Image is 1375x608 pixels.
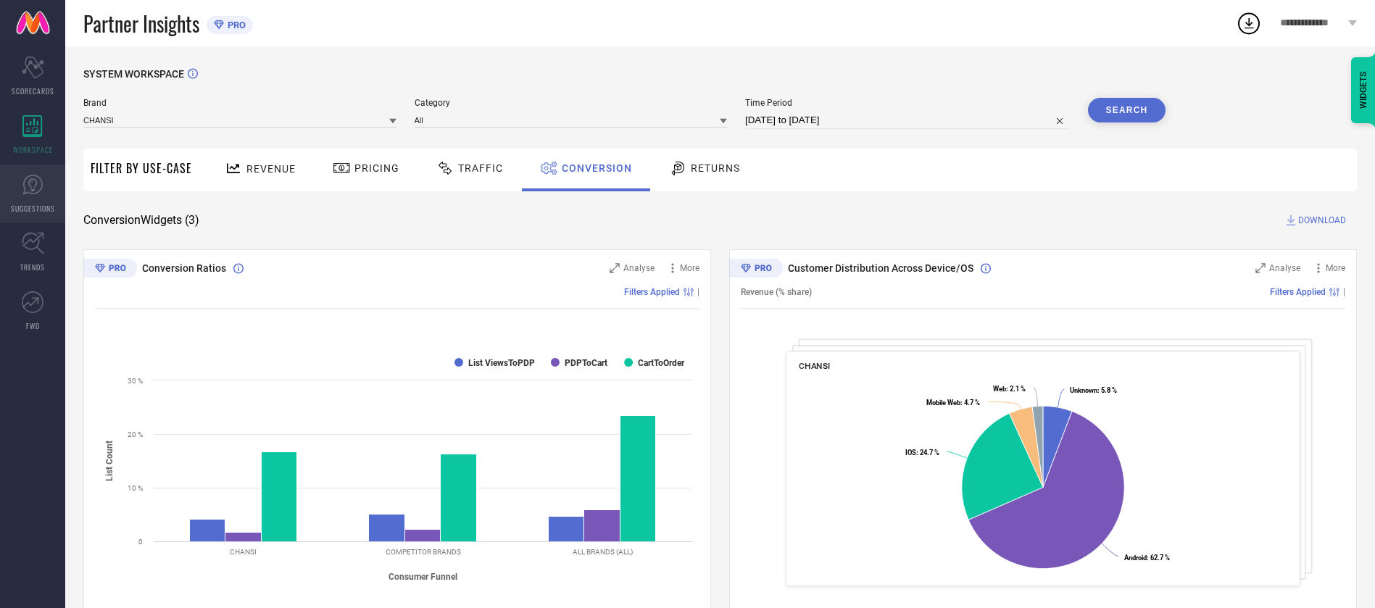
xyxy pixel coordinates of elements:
span: Revenue (% share) [741,287,812,297]
tspan: List Count [104,441,115,481]
text: : 5.8 % [1070,386,1117,394]
text: : 62.7 % [1124,554,1170,562]
tspan: IOS [905,449,916,457]
span: Filters Applied [624,287,680,297]
span: Pricing [354,162,399,174]
span: SYSTEM WORKSPACE [83,68,184,80]
text: : 4.7 % [926,399,980,407]
span: SCORECARDS [12,86,54,96]
text: 10 % [128,484,143,492]
text: ALL BRANDS (ALL) [573,548,633,556]
div: Open download list [1236,10,1262,36]
text: 30 % [128,377,143,385]
span: Filter By Use-Case [91,159,192,177]
input: Select time period [745,112,1070,129]
span: Revenue [246,163,296,175]
span: Conversion Widgets ( 3 ) [83,213,199,228]
span: DOWNLOAD [1298,213,1346,228]
button: Search [1088,98,1166,122]
span: SUGGESTIONS [11,203,55,214]
span: Partner Insights [83,9,199,38]
text: CartToOrder [638,358,685,368]
span: Filters Applied [1270,287,1326,297]
span: Analyse [623,263,655,273]
span: | [1343,287,1345,297]
svg: Zoom [610,263,620,273]
span: Traffic [458,162,503,174]
span: FWD [26,320,40,331]
text: CHANSI [230,548,257,556]
tspan: Mobile Web [926,399,960,407]
span: More [680,263,699,273]
text: List ViewsToPDP [468,358,535,368]
text: 20 % [128,430,143,438]
text: COMPETITOR BRANDS [386,548,461,556]
text: : 24.7 % [905,449,939,457]
span: CHANSI [799,361,830,371]
span: Analyse [1269,263,1300,273]
tspan: Unknown [1070,386,1097,394]
span: Time Period [745,98,1070,108]
text: 0 [138,538,143,546]
div: Premium [83,259,137,280]
span: Conversion Ratios [142,262,226,274]
span: Brand [83,98,396,108]
tspan: Consumer Funnel [389,572,457,582]
tspan: Android [1124,554,1147,562]
span: More [1326,263,1345,273]
span: WORKSPACE [13,144,53,155]
div: Premium [729,259,783,280]
span: PRO [224,20,246,30]
span: TRENDS [20,262,45,272]
span: Returns [691,162,740,174]
span: Customer Distribution Across Device/OS [788,262,973,274]
svg: Zoom [1255,263,1266,273]
span: Conversion [562,162,632,174]
span: | [697,287,699,297]
span: Category [415,98,728,108]
text: : 2.1 % [993,385,1026,393]
tspan: Web [993,385,1006,393]
text: PDPToCart [565,358,607,368]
